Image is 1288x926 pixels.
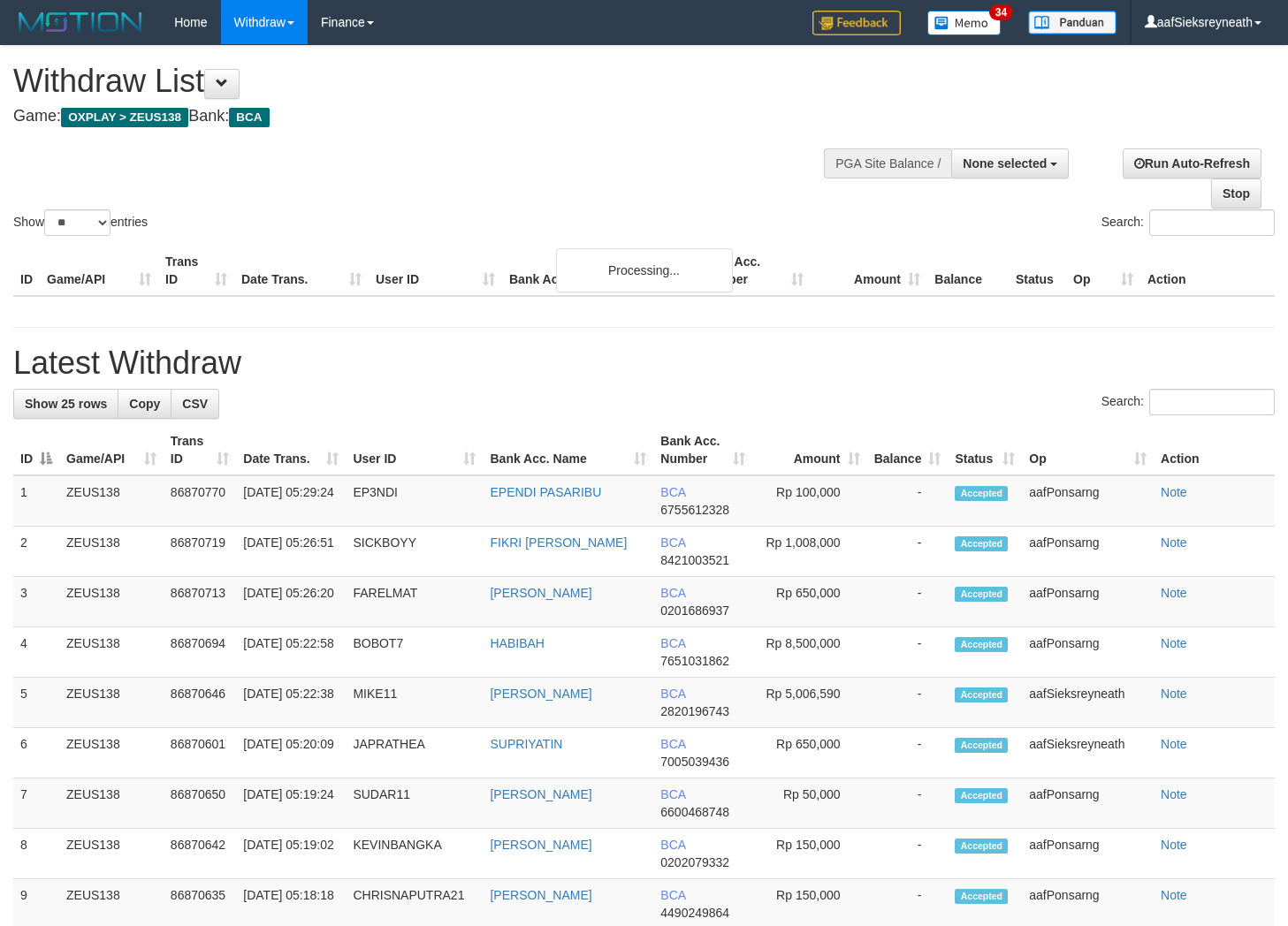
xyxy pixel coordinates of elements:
[502,246,694,296] th: Bank Acc. Name
[490,888,591,902] a: [PERSON_NAME]
[346,728,483,778] td: JAPRATHEA
[490,535,627,550] a: FIKRI [PERSON_NAME]
[490,636,544,650] a: HABIBAH
[490,737,562,751] a: SUPRIYATIN
[129,397,160,411] span: Copy
[236,475,346,527] td: [DATE] 05:29:24
[867,475,949,527] td: -
[752,577,867,627] td: Rp 650,000
[955,839,1008,854] span: Accepted
[1009,246,1066,296] th: Status
[346,778,483,829] td: SUDAR11
[867,728,949,778] td: -
[490,586,591,600] a: [PERSON_NAME]
[1123,148,1261,178] a: Run Auto-Refresh
[164,728,236,778] td: 86870601
[59,778,164,829] td: ZEUS138
[1161,586,1187,600] a: Note
[158,246,234,296] th: Trans ID
[236,678,346,728] td: [DATE] 05:22:38
[811,246,927,296] th: Amount
[867,527,949,577] td: -
[955,788,1008,803] span: Accepted
[13,728,59,778] td: 6
[1022,829,1154,879] td: aafPonsarng
[490,687,591,701] a: [PERSON_NAME]
[236,778,346,829] td: [DATE] 05:19:24
[164,527,236,577] td: 86870719
[1161,888,1187,902] a: Note
[653,425,751,475] th: Bank Acc. Number: activate to sort column ascending
[660,553,729,567] span: Copy 8421003521 to clipboard
[164,627,236,678] td: 86870694
[346,475,483,527] td: EP3NDI
[44,209,111,236] select: Showentries
[1149,389,1275,415] input: Search:
[346,678,483,728] td: MIKE11
[867,678,949,728] td: -
[490,838,591,852] a: [PERSON_NAME]
[752,829,867,879] td: Rp 150,000
[556,248,733,292] div: Processing...
[13,577,59,627] td: 3
[229,108,269,127] span: BCA
[13,108,841,125] h4: Game: Bank:
[660,888,685,902] span: BCA
[955,486,1008,501] span: Accepted
[867,627,949,678] td: -
[59,678,164,728] td: ZEUS138
[1022,778,1154,829] td: aafPonsarng
[59,627,164,678] td: ZEUS138
[1066,246,1140,296] th: Op
[1161,787,1187,801] a: Note
[1161,737,1187,751] a: Note
[752,527,867,577] td: Rp 1,008,000
[752,627,867,678] td: Rp 8,500,000
[955,536,1008,551] span: Accepted
[927,11,1002,35] img: Button%20Memo.svg
[660,485,685,499] span: BCA
[13,246,40,296] th: ID
[1211,178,1261,209] a: Stop
[164,829,236,879] td: 86870642
[660,755,729,769] span: Copy 7005039436 to clipboard
[660,654,729,668] span: Copy 7651031862 to clipboard
[13,527,59,577] td: 2
[59,425,164,475] th: Game/API: activate to sort column ascending
[346,627,483,678] td: BOBOT7
[13,829,59,879] td: 8
[346,527,483,577] td: SICKBOYY
[236,577,346,627] td: [DATE] 05:26:20
[236,425,346,475] th: Date Trans.: activate to sort column ascending
[234,246,369,296] th: Date Trans.
[490,787,591,801] a: [PERSON_NAME]
[59,728,164,778] td: ZEUS138
[660,737,685,751] span: BCA
[1140,246,1275,296] th: Action
[660,906,729,920] span: Copy 4490249864 to clipboard
[660,805,729,819] span: Copy 6600468748 to clipboard
[13,425,59,475] th: ID: activate to sort column descending
[660,535,685,550] span: BCA
[1161,687,1187,701] a: Note
[1022,627,1154,678] td: aafPonsarng
[182,397,208,411] span: CSV
[1022,425,1154,475] th: Op: activate to sort column ascending
[951,148,1069,178] button: None selected
[867,778,949,829] td: -
[59,475,164,527] td: ZEUS138
[955,587,1008,602] span: Accepted
[236,829,346,879] td: [DATE] 05:19:02
[59,577,164,627] td: ZEUS138
[1022,728,1154,778] td: aafSieksreyneath
[1161,535,1187,550] a: Note
[867,577,949,627] td: -
[955,637,1008,652] span: Accepted
[660,636,685,650] span: BCA
[1022,577,1154,627] td: aafPonsarng
[490,485,601,499] a: EPENDI PASARIBU
[171,389,219,419] a: CSV
[25,397,107,411] span: Show 25 rows
[164,778,236,829] td: 86870650
[660,787,685,801] span: BCA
